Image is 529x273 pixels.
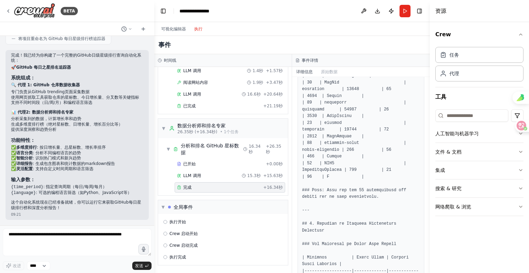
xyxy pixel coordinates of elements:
[16,65,71,70] strong: GitHub 每日之星排名追踪器
[263,104,283,108] font: +21.19秒
[435,87,523,107] button: 工具
[263,185,283,190] font: +16.34秒
[220,129,239,134] font: • 1个任务
[11,212,143,217] div: 09:21
[138,25,149,33] button: Start a new chat
[11,95,143,100] li: 使用网页抓取工具获取仓库的星标数、今日增长量、分叉数等关键指标
[11,137,143,144] h3: 功能特性：
[177,129,217,134] font: 26.35秒 (+16.34秒)
[16,150,33,155] strong: 语言分类
[169,255,186,260] font: 执行完成
[266,68,283,73] font: +1.57秒
[169,231,198,236] font: Crew 启动开始
[169,220,186,224] font: 执行开始
[435,204,471,209] font: 网络爬取 & 浏览
[11,100,143,106] li: 支持不同时间段（日/周/月）和编程语言筛选
[183,185,191,190] font: 完成
[11,190,143,196] li: : 可选的编程语言筛选（如Python、JavaScript等）
[118,25,135,33] button: Switch to previous chat
[183,68,201,73] font: LLM 调用
[266,80,283,85] font: +3.47秒
[435,44,523,87] div: Crew
[174,204,193,210] font: 全局事件
[132,262,152,270] button: 发送
[11,176,143,183] h3: 输入参数：
[11,122,143,127] li: 生成多维度排行榜（绝对星标数、日增长量、增长百分比等）
[435,94,446,100] font: 工具
[11,185,43,189] code: {time_period}
[247,173,261,178] font: 15.3秒
[11,53,143,64] p: 完成！我已经为你构建了一个完整的GitHub日级星级排行查询自动化系统：
[435,107,523,222] div: 工具
[292,67,317,77] button: 详细信息
[247,92,261,97] font: 16.6秒
[61,7,78,15] div: BETA
[449,52,459,58] font: 任务
[296,69,313,74] font: 详细信息
[181,143,239,155] font: 分析和排名 GitHub 星标数据
[138,244,149,254] button: Click to speak your automation idea
[183,104,196,108] font: 已完成
[183,162,196,166] font: 已开始
[11,65,71,70] font: 🚀
[166,146,170,152] span: ▼
[435,149,461,155] font: 文件 & 文档
[183,173,201,178] font: LLM 调用
[415,6,424,16] button: Hide right sidebar
[11,74,143,81] h3: 系统组成：
[249,144,260,154] font: 16.34秒
[3,261,24,270] button: 改进
[321,69,338,74] font: 原始数据
[194,27,203,31] font: 执行
[16,156,33,160] strong: 智能分析
[435,8,446,14] font: 资源
[179,8,209,14] nav: breadcrumb
[164,58,176,63] font: 时间线
[11,127,143,133] li: 提供深度洞察和趋势分析
[158,6,168,16] button: Hide left sidebar
[183,80,208,85] font: 阅读网站内容
[435,198,523,216] button: 网络爬取 & 浏览
[18,36,105,41] font: 将项目重命名为 GitHub 每日星级排行榜追踪器
[11,184,107,189] font: : 指定查询周期（每日/每周/每月）
[449,71,459,76] font: 代理
[135,263,143,268] font: 发送
[11,191,36,195] code: {language}
[435,131,479,136] font: 人工智能与机器学习
[11,110,73,115] font: 📊 代理2: 数据分析师和排名专家
[11,200,143,211] p: 这个自动化系统现在已经准备就绪，你可以运行它来获取GitHub每日星级排行榜和深度分析报告！
[435,179,523,197] button: 搜索 & 研究
[435,186,461,191] font: 搜索 & 研究
[266,162,283,166] font: +0.00秒
[14,3,55,19] img: Logo
[11,82,80,87] font: 🔍 代理 1: GitHub 仓库数据收集器
[435,143,523,161] button: 文件 & 文档
[435,167,445,173] font: 集成
[317,67,342,77] button: 原始数据
[435,161,523,179] button: 集成
[162,204,165,210] span: ▼
[252,80,263,85] font: 1.9秒
[13,263,21,268] font: 改进
[266,144,281,154] font: +26.35秒
[11,89,143,95] li: 专门负责从GitHub trending页面采集数据
[161,27,186,31] font: 可视化编辑器
[162,126,166,131] span: ▼
[183,92,201,97] font: LLM 调用
[158,41,171,48] font: 事件
[252,68,263,73] font: 1.4秒
[263,173,283,178] font: +15.63秒
[11,145,143,172] p: ✅ : 按日增长量、总星标数、增长率排序 ✅ : 分析不同编程语言的趋势 ✅ : 识别热门模式和新兴趋势 ✅ : 生成包含图表和统计数据的markdown报告 ✅ : 支持自定义时间周期和语言筛选
[16,161,33,166] strong: 详细报告
[302,58,318,63] font: 事件详情
[16,145,37,150] strong: 多维度排行
[435,125,523,143] button: 人工智能与机器学习
[177,123,226,128] font: 数据分析师和排名专家
[435,25,523,44] button: Crew
[263,92,283,97] font: +20.64秒
[169,243,198,248] font: Crew 启动完成
[16,166,33,171] strong: 灵活配置
[11,116,143,122] li: 分析采集到的数据，计算增长率和趋势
